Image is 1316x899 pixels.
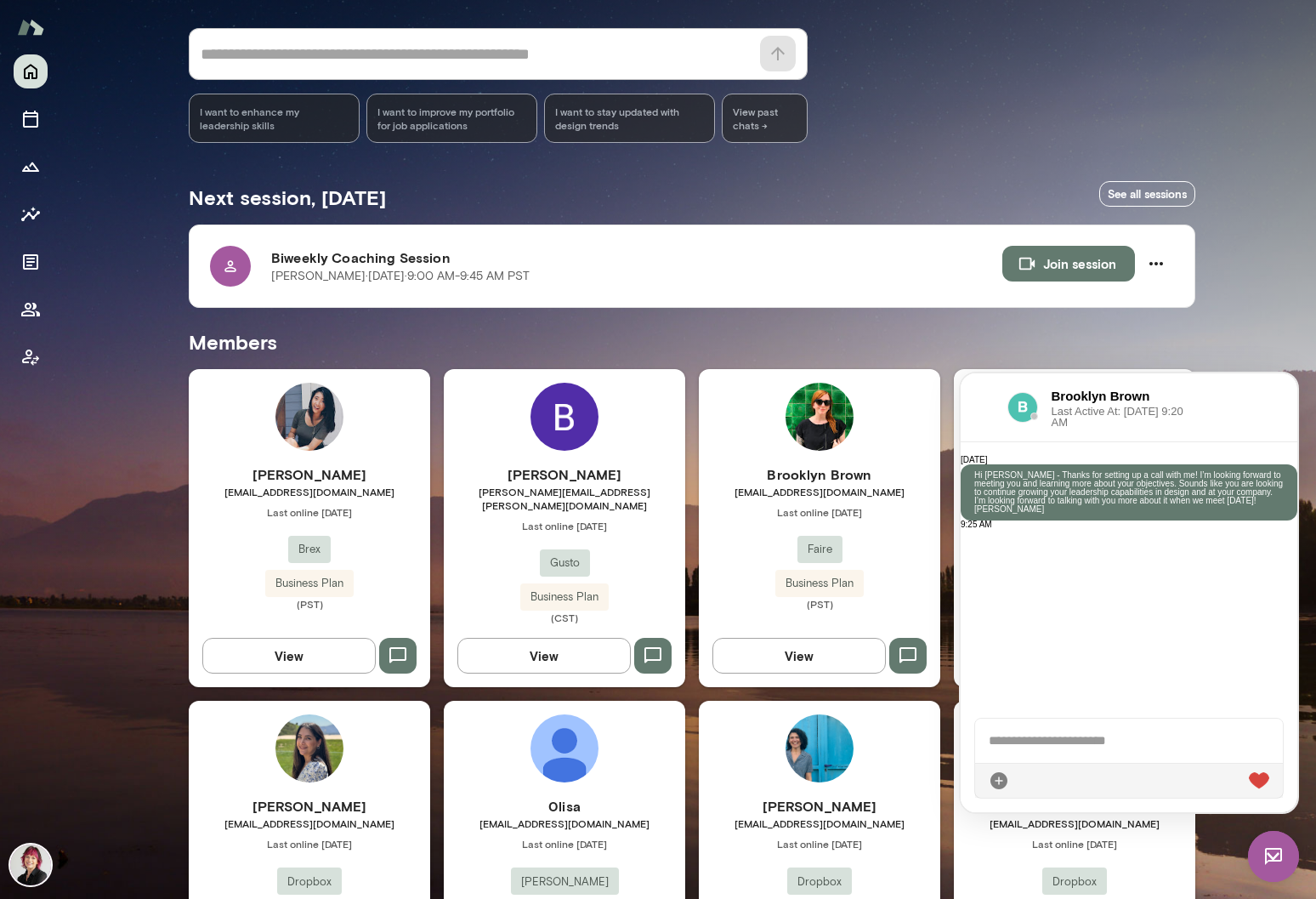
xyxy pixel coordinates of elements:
[14,293,48,327] button: Members
[189,94,360,143] div: I want to enhance my leadership skills
[1099,181,1195,208] a: See all sessions
[699,837,940,851] span: Last online [DATE]
[189,328,1195,356] h5: Members
[444,816,685,830] span: [EMAIL_ADDRESS][DOMAIN_NAME]
[954,464,1195,485] h6: [PERSON_NAME]
[786,383,854,451] img: Brooklyn Brown
[271,268,530,285] p: [PERSON_NAME] · [DATE] · 9:00 AM-9:45 AM PST
[17,11,44,43] img: Mento
[699,597,940,611] span: (PST)
[520,589,609,606] span: Business Plan
[14,54,48,88] button: Home
[275,714,343,782] img: Mana Sadeghi
[699,464,940,485] h6: Brooklyn Brown
[366,94,537,143] div: I want to improve my portfolio for job applications
[444,837,685,851] span: Last online [DATE]
[954,837,1195,851] span: Last online [DATE]
[189,837,430,851] span: Last online [DATE]
[28,397,48,418] div: Attach
[444,611,685,624] span: (CST)
[10,845,51,885] img: Leigh Allen-Arredondo
[189,505,430,519] span: Last online [DATE]
[555,105,704,132] span: I want to stay updated with design trends
[786,714,854,782] img: Alexandra Brown
[271,248,1002,268] h6: Biweekly Coaching Session
[699,796,940,816] h6: [PERSON_NAME]
[1042,873,1107,890] span: Dropbox
[189,184,386,211] h5: Next session, [DATE]
[265,575,354,592] span: Business Plan
[288,397,309,418] div: Live Reaction
[1002,246,1135,282] button: Join session
[275,383,343,451] img: Annie Xue
[540,555,590,572] span: Gusto
[954,485,1195,498] span: [EMAIL_ADDRESS][DOMAIN_NAME]
[91,32,225,54] span: Last Active At: [DATE] 9:20 AM
[14,98,323,140] p: Hi [PERSON_NAME] - Thanks for setting up a call with me! I’m looking forward to meeting you and l...
[14,150,48,184] button: Growth Plan
[444,464,685,485] h6: [PERSON_NAME]
[14,102,48,136] button: Sessions
[954,816,1195,830] span: [EMAIL_ADDRESS][DOMAIN_NAME]
[457,638,631,674] button: View
[544,94,715,143] div: I want to stay updated with design trends
[797,541,842,558] span: Faire
[288,541,331,558] span: Brex
[277,873,342,890] span: Dropbox
[954,505,1195,519] span: Last online [DATE]
[444,519,685,532] span: Last online [DATE]
[530,714,598,782] img: 0lisa
[530,383,598,451] img: Bethany Schwanke
[511,873,619,890] span: [PERSON_NAME]
[775,575,864,592] span: Business Plan
[14,340,48,374] button: Client app
[787,873,852,890] span: Dropbox
[699,505,940,519] span: Last online [DATE]
[14,197,48,231] button: Insights
[202,638,376,674] button: View
[47,19,77,49] img: data:image/png;base64,iVBORw0KGgoAAAANSUhEUgAAAMgAAADICAYAAACtWK6eAAAMVUlEQVR4AeydeYyUZxnAn9nlWFi...
[377,105,526,132] span: I want to improve my portfolio for job applications
[954,583,1195,597] span: (EST)
[699,485,940,498] span: [EMAIL_ADDRESS][DOMAIN_NAME]
[189,796,430,816] h6: [PERSON_NAME]
[444,796,685,816] h6: 0lisa
[954,796,1195,816] h6: [PERSON_NAME]
[200,105,349,132] span: I want to enhance my leadership skills
[288,399,309,416] img: heart
[722,94,808,143] span: View past chats ->
[189,485,430,498] span: [EMAIL_ADDRESS][DOMAIN_NAME]
[699,816,940,830] span: [EMAIL_ADDRESS][DOMAIN_NAME]
[189,816,430,830] span: [EMAIL_ADDRESS][DOMAIN_NAME]
[14,245,48,279] button: Documents
[91,14,225,32] h6: Brooklyn Brown
[189,597,430,611] span: (PST)
[189,464,430,485] h6: [PERSON_NAME]
[712,638,886,674] button: View
[444,485,685,512] span: [PERSON_NAME][EMAIL_ADDRESS][PERSON_NAME][DOMAIN_NAME]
